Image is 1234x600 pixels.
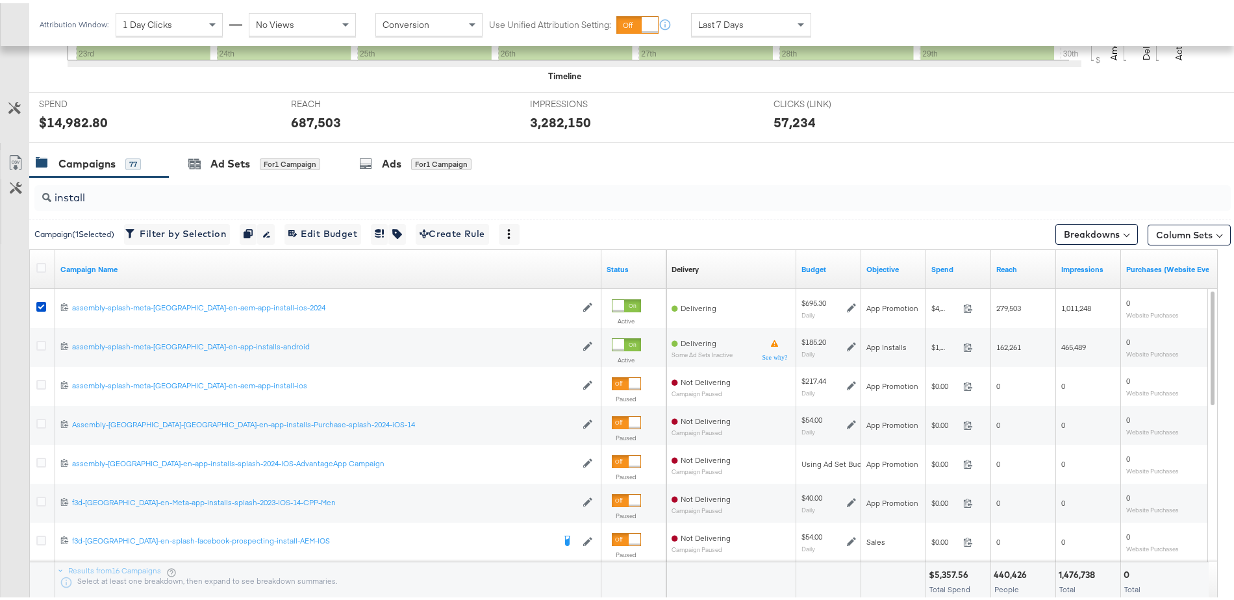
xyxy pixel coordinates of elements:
[672,348,733,355] sub: Some Ad Sets Inactive
[72,532,553,545] a: f3d-[GEOGRAPHIC_DATA]-en-splash-facebook-prospecting-install-AEM-IOS
[1140,24,1152,57] text: Delivery
[256,16,294,27] span: No Views
[1126,542,1179,549] sub: Website Purchases
[801,412,822,422] div: $54.00
[929,581,970,591] span: Total Spend
[1126,373,1130,382] span: 0
[801,261,856,271] a: The maximum amount you're willing to spend on your ads, on average each day or over the lifetime ...
[260,155,320,167] div: for 1 Campaign
[681,452,731,462] span: Not Delivering
[1061,339,1086,349] span: 465,489
[383,16,429,27] span: Conversion
[931,378,958,388] span: $0.00
[996,456,1000,466] span: 0
[72,338,576,349] a: assembly-splash-meta-[GEOGRAPHIC_DATA]-en-app-installs-android
[72,377,576,388] a: assembly-splash-meta-[GEOGRAPHIC_DATA]-en-aem-app-install-ios
[612,469,641,478] label: Paused
[929,566,972,578] div: $5,357.56
[1126,529,1130,538] span: 0
[1126,295,1130,305] span: 0
[1061,495,1065,505] span: 0
[866,261,921,271] a: Your campaign's objective.
[72,455,576,466] a: assembly-[GEOGRAPHIC_DATA]-en-app-installs-splash-2024-IOS-AdvantageApp Campaign
[39,110,108,129] div: $14,982.80
[1124,581,1140,591] span: Total
[1126,425,1179,432] sub: Website Purchases
[210,153,250,168] div: Ad Sets
[1061,456,1065,466] span: 0
[284,221,361,242] button: Edit Budget
[866,339,907,349] span: App Installs
[612,508,641,517] label: Paused
[1148,221,1231,242] button: Column Sets
[1124,566,1133,578] div: 0
[681,491,731,501] span: Not Delivering
[931,534,958,544] span: $0.00
[1061,261,1116,271] a: The number of times your ad was served. On mobile apps an ad is counted as served the first time ...
[382,153,401,168] div: Ads
[72,494,576,505] a: f3d-[GEOGRAPHIC_DATA]-en-Meta-app-installs-splash-2023-IOS-14-CPP-Men
[72,416,576,427] a: Assembly-[GEOGRAPHIC_DATA]-[GEOGRAPHIC_DATA]-en-app-installs-Purchase-splash-2024-iOS-14
[1126,490,1130,499] span: 0
[1061,300,1091,310] span: 1,011,248
[996,339,1021,349] span: 162,261
[1059,566,1099,578] div: 1,476,738
[291,95,388,107] span: REACH
[681,530,731,540] span: Not Delivering
[411,155,472,167] div: for 1 Campaign
[416,221,489,242] button: Create Rule
[698,16,744,27] span: Last 7 Days
[549,67,582,79] div: Timeline
[801,425,815,432] sub: Daily
[996,261,1051,271] a: The number of people your ad was served to.
[681,300,716,310] span: Delivering
[1126,347,1179,355] sub: Website Purchases
[672,261,699,271] a: Reflects the ability of your Ad Campaign to achieve delivery based on ad states, schedule and bud...
[931,495,958,505] span: $0.00
[866,534,885,544] span: Sales
[801,456,874,466] div: Using Ad Set Budget
[801,490,822,500] div: $40.00
[931,456,958,466] span: $0.00
[801,503,815,510] sub: Daily
[530,110,591,129] div: 3,282,150
[34,225,114,237] div: Campaign ( 1 Selected)
[931,261,986,271] a: The total amount spent to date.
[672,504,731,511] sub: Campaign Paused
[931,417,958,427] span: $0.00
[612,547,641,556] label: Paused
[612,314,641,322] label: Active
[1061,378,1065,388] span: 0
[39,17,109,26] div: Attribution Window:
[72,299,576,310] a: assembly-splash-meta-[GEOGRAPHIC_DATA]-en-aem-app-install-ios-2024
[866,495,918,505] span: App Promotion
[672,387,731,394] sub: Campaign Paused
[1126,464,1179,471] sub: Website Purchases
[1061,417,1065,427] span: 0
[60,261,596,271] a: Your campaign name.
[774,95,871,107] span: CLICKS (LINK)
[774,110,816,129] div: 57,234
[801,308,815,316] sub: Daily
[681,374,731,384] span: Not Delivering
[607,261,661,271] a: Shows the current state of your Ad Campaign.
[996,417,1000,427] span: 0
[72,532,553,543] div: f3d-[GEOGRAPHIC_DATA]-en-splash-facebook-prospecting-install-AEM-IOS
[996,495,1000,505] span: 0
[801,295,826,305] div: $695.30
[994,566,1031,578] div: 440,426
[1126,412,1130,421] span: 0
[1055,221,1138,242] button: Breakdowns
[672,543,731,550] sub: Campaign Paused
[420,223,485,239] span: Create Rule
[801,347,815,355] sub: Daily
[866,456,918,466] span: App Promotion
[1126,334,1130,344] span: 0
[996,378,1000,388] span: 0
[801,386,815,394] sub: Daily
[801,542,815,549] sub: Daily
